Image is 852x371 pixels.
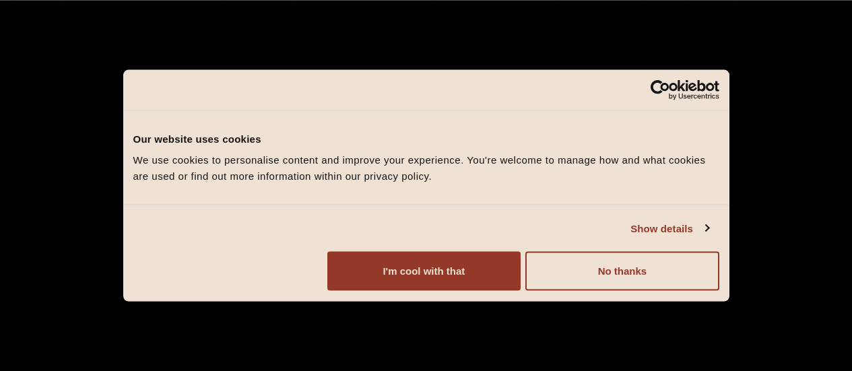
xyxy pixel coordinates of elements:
[133,152,719,184] div: We use cookies to personalise content and improve your experience. You're welcome to manage how a...
[630,220,709,236] a: Show details
[601,79,719,100] a: Usercentrics Cookiebot - opens in a new window
[327,252,521,291] button: I'm cool with that
[525,252,719,291] button: No thanks
[133,131,719,147] div: Our website uses cookies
